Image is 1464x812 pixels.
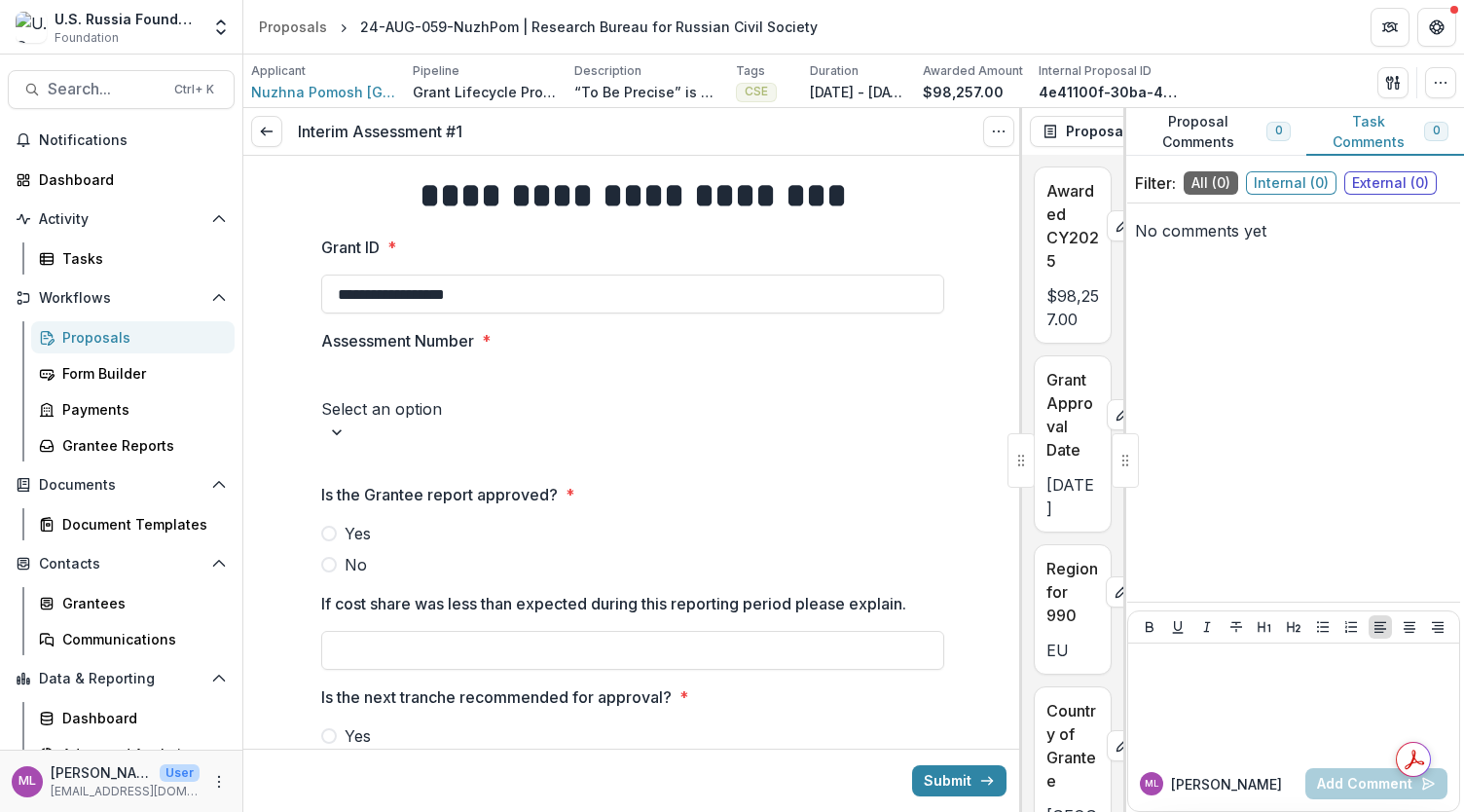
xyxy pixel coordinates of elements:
div: Select an option [321,397,693,421]
a: Grantee Reports [31,429,235,461]
div: Proposals [259,17,327,37]
button: edit [1107,210,1138,241]
button: edit [1107,399,1138,430]
span: Workflows [39,290,203,307]
span: Activity [39,211,203,228]
p: Grant Lifecycle Process [413,82,559,102]
div: Document Templates [62,514,219,535]
p: Pipeline [413,62,459,80]
button: Get Help [1417,8,1456,47]
button: edit [1106,576,1137,608]
button: Submit [912,765,1006,796]
a: Document Templates [31,508,235,540]
p: $98,257.00 [1046,284,1099,331]
button: Proposal Comments [1123,108,1306,156]
p: [EMAIL_ADDRESS][DOMAIN_NAME] [51,783,200,800]
p: [DATE] - [DATE] [810,82,907,102]
div: Communications [62,629,219,649]
button: Partners [1371,8,1409,47]
button: Notifications [8,125,235,156]
button: Options [983,116,1014,147]
div: Ctrl + K [170,79,218,100]
p: [PERSON_NAME] [51,762,152,783]
a: Dashboard [31,702,235,734]
div: Dashboard [62,708,219,728]
p: [DATE] [1046,473,1099,520]
button: Open entity switcher [207,8,235,47]
p: Tags [736,62,765,80]
button: Task Comments [1306,108,1464,156]
p: Grant ID [321,236,380,259]
h3: Interim Assessment #1 [298,123,462,141]
span: No [345,553,367,576]
a: Dashboard [8,164,235,196]
span: Yes [345,522,371,545]
div: Payments [62,399,219,420]
button: Align Left [1369,615,1392,639]
p: $98,257.00 [923,82,1004,102]
p: Awarded Amount [923,62,1023,80]
p: No comments yet [1135,219,1452,242]
p: If cost share was less than expected during this reporting period please explain. [321,592,906,615]
button: Bold [1138,615,1161,639]
button: Add Comment [1305,768,1447,799]
span: Internal ( 0 ) [1246,171,1336,195]
a: Tasks [31,242,235,275]
p: Applicant [251,62,306,80]
span: Yes [345,724,371,748]
div: U.S. Russia Foundation [55,9,200,29]
div: Grantee Reports [62,435,219,456]
span: 0 [1433,124,1440,137]
button: Search... [8,70,235,109]
span: Documents [39,477,203,494]
nav: breadcrumb [251,13,825,41]
p: 4e41100f-30ba-49cf-855d-4501682da71d [1039,82,1185,102]
p: [PERSON_NAME] [1171,774,1282,794]
button: Strike [1225,615,1248,639]
span: All ( 0 ) [1184,171,1238,195]
p: “To Be Precise” is both a media and open data platform on [GEOGRAPHIC_DATA]. Its data is widely u... [574,82,720,102]
p: Filter: [1135,171,1176,195]
p: Country of Grantee [1046,699,1099,793]
div: Grantees [62,593,219,613]
button: Open Workflows [8,282,235,314]
a: Grantees [31,587,235,619]
span: Search... [48,80,163,98]
p: EU [1046,639,1099,662]
a: Communications [31,623,235,655]
p: Region for 990 [1046,557,1098,627]
p: Description [574,62,641,80]
div: Tasks [62,248,219,269]
button: Open Contacts [8,548,235,579]
p: Assessment Number [321,329,474,352]
a: Nuzhna Pomosh [GEOGRAPHIC_DATA] [251,82,397,102]
p: Grant Approval Date [1046,368,1099,461]
span: CSE [745,85,768,98]
p: User [160,764,200,782]
button: Bullet List [1311,615,1335,639]
div: Proposals [62,327,219,348]
p: Is the Grantee report approved? [321,483,558,506]
button: Heading 1 [1253,615,1276,639]
a: Advanced Analytics [31,738,235,770]
span: Contacts [39,556,203,572]
p: Internal Proposal ID [1039,62,1152,80]
span: 0 [1275,124,1282,137]
div: 24-AUG-059-NuzhPom | Research Bureau for Russian Civil Society [360,17,818,37]
a: Proposals [251,13,335,41]
button: Open Activity [8,203,235,235]
button: Heading 2 [1282,615,1305,639]
p: Awarded CY2025 [1046,179,1099,273]
a: Form Builder [31,357,235,389]
span: Notifications [39,132,227,149]
div: Advanced Analytics [62,744,219,764]
button: Underline [1166,615,1189,639]
a: Proposals [31,321,235,353]
p: Duration [810,62,859,80]
span: Data & Reporting [39,671,203,687]
span: External ( 0 ) [1344,171,1437,195]
button: Align Right [1426,615,1449,639]
button: Italicize [1195,615,1219,639]
button: Proposal [1030,116,1163,147]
